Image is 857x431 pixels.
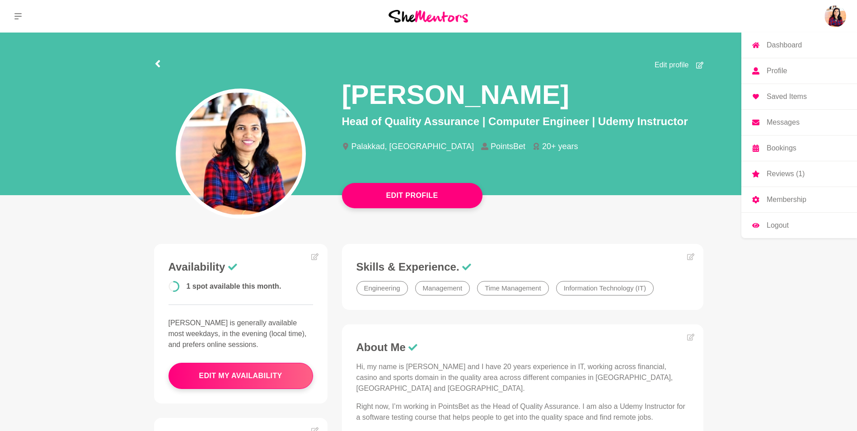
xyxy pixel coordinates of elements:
p: Dashboard [767,42,802,49]
p: Hi, my name is [PERSON_NAME] and I have 20 years experience in IT, working across financial, casi... [356,361,689,394]
a: Dashboard [741,33,857,58]
button: Edit Profile [342,183,482,208]
img: Diana Philip [824,5,846,27]
p: Bookings [767,145,796,152]
button: edit my availability [169,363,313,389]
img: She Mentors Logo [389,10,468,22]
p: Right now, I’m working in PointsBet as the Head of Quality Assurance. I am also a Udemy Instructo... [356,401,689,423]
p: [PERSON_NAME] is generally available most weekdays, in the evening (local time), and prefers onli... [169,318,313,350]
a: Reviews (1) [741,161,857,187]
li: 20+ years [533,142,585,150]
a: Saved Items [741,84,857,109]
p: Saved Items [767,93,807,100]
h1: [PERSON_NAME] [342,78,569,112]
p: Head of Quality Assurance | Computer Engineer | Udemy Instructor [342,113,703,130]
a: Diana PhilipDashboardProfileSaved ItemsMessagesBookingsReviews (1)MembershipLogout [824,5,846,27]
h3: Availability [169,260,313,274]
p: Profile [767,67,787,75]
li: PointsBet [481,142,533,150]
p: Reviews (1) [767,170,805,178]
p: Messages [767,119,800,126]
h3: About Me [356,341,689,354]
a: Bookings [741,136,857,161]
span: 1 spot available this month. [187,282,281,290]
span: Edit profile [655,60,689,70]
li: Palakkad, [GEOGRAPHIC_DATA] [342,142,481,150]
a: Profile [741,58,857,84]
a: Messages [741,110,857,135]
p: Logout [767,222,789,229]
h3: Skills & Experience. [356,260,689,274]
p: Membership [767,196,806,203]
